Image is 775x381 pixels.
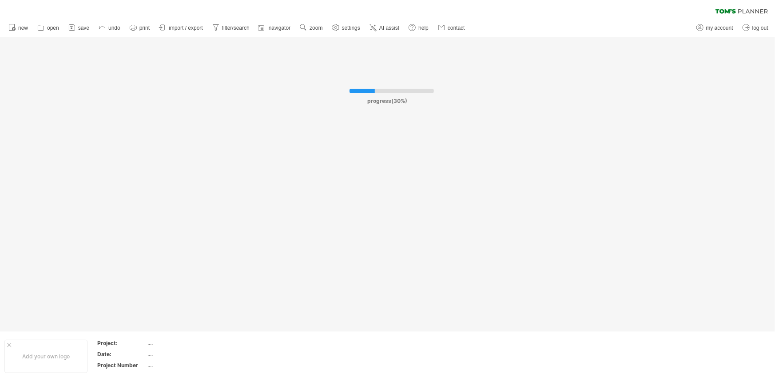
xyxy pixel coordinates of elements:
span: filter/search [222,25,250,31]
a: zoom [298,22,325,34]
div: progress(30%) [314,93,461,104]
span: my account [706,25,733,31]
span: print [139,25,150,31]
div: .... [148,361,223,369]
a: import / export [157,22,206,34]
a: save [66,22,92,34]
a: AI assist [367,22,402,34]
span: new [18,25,28,31]
div: Project Number [97,361,146,369]
span: save [78,25,89,31]
div: Add your own logo [4,340,87,373]
a: my account [694,22,736,34]
a: help [406,22,431,34]
a: filter/search [210,22,252,34]
span: help [418,25,429,31]
span: zoom [310,25,322,31]
a: print [127,22,152,34]
span: navigator [269,25,290,31]
span: open [47,25,59,31]
div: .... [148,339,223,347]
div: Project: [97,339,146,347]
span: undo [108,25,120,31]
div: .... [148,350,223,358]
div: Date: [97,350,146,358]
a: new [6,22,31,34]
a: log out [740,22,771,34]
span: contact [448,25,465,31]
span: settings [342,25,360,31]
span: log out [752,25,768,31]
a: contact [436,22,468,34]
span: import / export [169,25,203,31]
span: AI assist [379,25,399,31]
a: navigator [257,22,293,34]
a: open [35,22,62,34]
a: undo [96,22,123,34]
a: settings [330,22,363,34]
